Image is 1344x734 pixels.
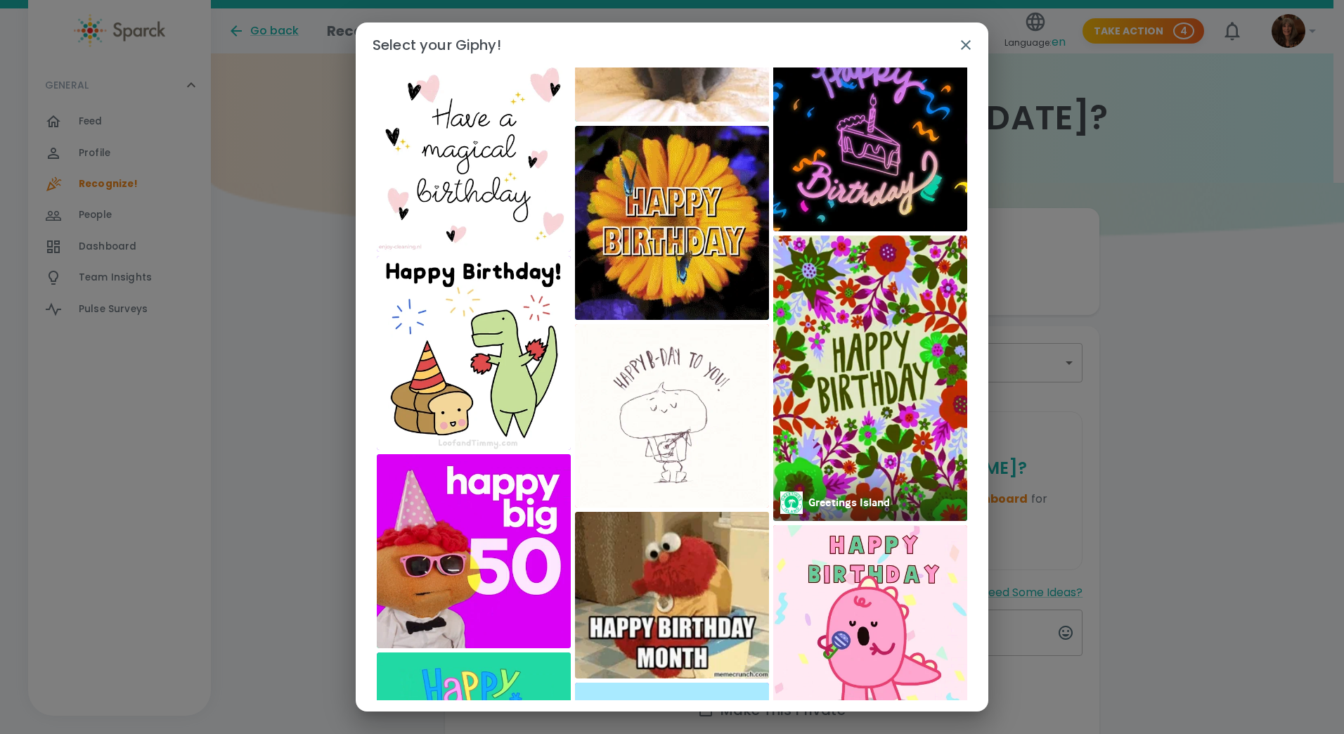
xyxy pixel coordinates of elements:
[377,256,571,450] img: Celebrate Happy Birthday GIF by Loof and Timmy
[575,324,769,508] img: Happy Birthday Singing GIF by Marianna
[773,525,967,719] img: Digital art gif. A pink dinosaur sings cheerfully into a microphone as merry shapes fall on the p...
[773,236,967,521] img: Celebrate Happy Birthday GIF by Greetings Island
[808,494,890,511] div: Greetings Island
[575,512,769,678] img: Bday March Birthday GIF
[773,37,967,231] img: Digital art gif. Moving confetti in the background flash across the screen while a neon outlined ...
[575,126,769,320] img: Happy Birthday GIF
[356,22,988,67] h2: Select your Giphy!
[780,491,803,514] img: 80h.jpg
[377,58,571,252] img: Happy Birthday Heart GIF by Enjoy Cleaning - Riekie Leander
[377,454,571,648] img: Happy Birthday Puppet GIF by Gerbert!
